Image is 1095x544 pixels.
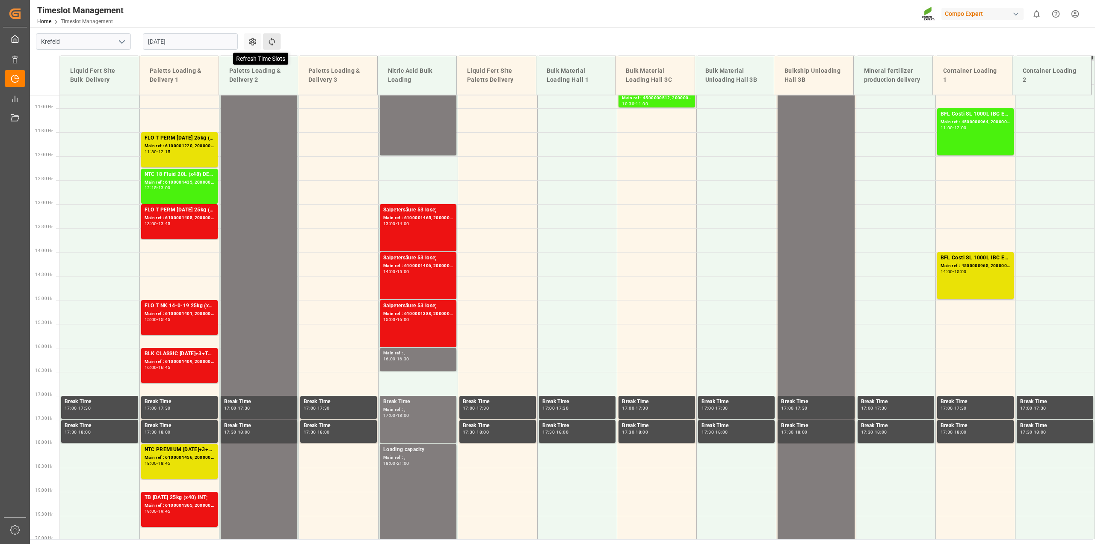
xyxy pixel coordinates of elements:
div: Break Time [1020,398,1090,406]
div: Salpetersäure 53 lose; [383,254,453,262]
div: Break Time [542,422,612,430]
div: Bulkship Unloading Hall 3B [781,63,846,88]
div: 13:00 [383,222,396,226]
div: 17:30 [304,430,316,434]
div: - [157,406,158,410]
img: Screenshot%202023-09-29%20at%2010.02.21.png_1712312052.png [922,6,935,21]
div: 18:00 [636,430,648,434]
div: Break Time [224,398,294,406]
div: 19:45 [158,509,171,513]
div: - [396,413,397,417]
div: 17:30 [715,406,728,410]
div: Break Time [941,422,1010,430]
div: BLK CLASSIC [DATE]+3+TE 600kg BB;NTC PREMIUM [DATE]+3+TE 600kg BB; [145,350,214,358]
span: 14:00 Hr [35,248,53,253]
div: Break Time [65,422,135,430]
div: 17:30 [317,406,330,410]
div: - [1033,406,1034,410]
div: - [714,430,715,434]
div: 17:30 [238,406,250,410]
div: Break Time [304,398,373,406]
div: - [475,430,476,434]
div: 17:30 [1034,406,1046,410]
div: 11:00 [636,102,648,106]
div: 13:00 [145,222,157,226]
div: - [157,366,158,369]
div: 18:00 [715,430,728,434]
div: 12:00 [954,126,967,130]
div: 18:00 [954,430,967,434]
div: Main ref : 6100001401, 2000001219; [145,310,214,318]
div: Liquid Fert Site Paletts Delivery [464,63,529,88]
div: Break Time [463,422,533,430]
div: 16:00 [397,318,409,321]
div: 14:00 [383,270,396,273]
div: Break Time [941,398,1010,406]
div: Break Time [65,398,135,406]
div: Break Time [781,398,851,406]
div: Break Time [622,422,692,430]
button: Help Center [1046,4,1065,24]
div: 18:00 [556,430,568,434]
div: 18:00 [795,430,808,434]
div: - [555,430,556,434]
div: - [1033,430,1034,434]
span: 13:00 Hr [35,200,53,205]
div: Salpetersäure 53 lose; [383,206,453,214]
div: - [77,406,78,410]
span: 11:00 Hr [35,104,53,109]
div: 17:00 [304,406,316,410]
div: 17:00 [622,406,634,410]
span: 17:00 Hr [35,392,53,397]
div: FLO T NK 14-0-19 25kg (x40) INT;FLO T PERM [DATE] 25kg (x40) INT;SUPER FLO T Turf BS 20kg (x50) I... [145,302,214,310]
div: Main ref : 6100001365, 2000001140; [145,502,214,509]
div: BFL Costi SL 1000L IBC EGY; [941,110,1010,119]
div: - [77,430,78,434]
div: 17:30 [542,430,555,434]
div: - [634,430,636,434]
div: 18:00 [383,461,396,465]
div: 17:00 [542,406,555,410]
div: 17:00 [861,406,873,410]
div: 12:15 [158,150,171,154]
div: Break Time [224,422,294,430]
div: Main ref : 6100001388, 2000001204; [383,310,453,318]
div: TB [DATE] 25kg (x40) INT; [145,493,214,502]
div: Loading capacity [383,446,453,454]
div: Mineral fertilizer production delivery [861,63,926,88]
div: 17:00 [145,406,157,410]
div: - [953,126,954,130]
span: 12:00 Hr [35,152,53,157]
div: 14:00 [941,270,953,273]
div: Container Loading 2 [1019,63,1085,88]
div: Container Loading 1 [940,63,1005,88]
div: - [873,430,874,434]
div: 16:00 [383,357,396,361]
div: - [793,406,795,410]
div: Break Time [145,398,214,406]
div: Break Time [781,422,851,430]
div: 15:00 [383,318,396,321]
span: 11:30 Hr [35,128,53,133]
div: Break Time [701,422,771,430]
span: 15:30 Hr [35,320,53,325]
span: 19:00 Hr [35,488,53,493]
div: - [953,270,954,273]
div: 17:30 [224,430,237,434]
span: 12:30 Hr [35,176,53,181]
div: 17:30 [556,406,568,410]
div: 17:30 [701,430,714,434]
input: Type to search/select [36,33,131,50]
div: Main ref : , [383,454,453,461]
div: BFL Costi SL 1000L IBC EGY; [941,254,1010,262]
div: Main ref : 6100001465, 2000001278; [383,214,453,222]
div: - [634,102,636,106]
div: - [873,406,874,410]
span: 19:30 Hr [35,512,53,517]
div: Bulk Material Loading Hall 1 [543,63,609,88]
div: 19:00 [145,509,157,513]
button: open menu [115,35,128,48]
div: 17:30 [941,430,953,434]
input: DD.MM.YYYY [143,33,238,50]
div: NTC 18 Fluid 20L (x48) DE;BT T NK [DATE] 11%UH 3M 25kg (x40) INT;NTC CLASSIC [DATE] 25kg (x40) DE... [145,170,214,179]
